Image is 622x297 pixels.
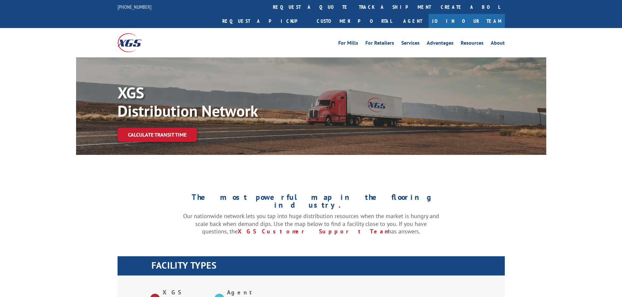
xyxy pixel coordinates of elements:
[429,14,505,28] a: Join Our Team
[217,14,312,28] a: Request a pickup
[461,40,484,48] a: Resources
[238,228,388,235] a: XGS Customer Support Team
[118,128,197,142] a: Calculate transit time
[491,40,505,48] a: About
[183,212,439,235] p: Our nationwide network lets you tap into huge distribution resources when the market is hungry an...
[365,40,394,48] a: For Retailers
[401,40,420,48] a: Services
[397,14,429,28] a: Agent
[118,83,313,120] p: XGS Distribution Network
[118,4,152,10] a: [PHONE_NUMBER]
[152,261,505,273] h1: FACILITY TYPES
[427,40,454,48] a: Advantages
[338,40,358,48] a: For Mills
[312,14,397,28] a: Customer Portal
[183,193,439,212] h1: The most powerful map in the flooring industry.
